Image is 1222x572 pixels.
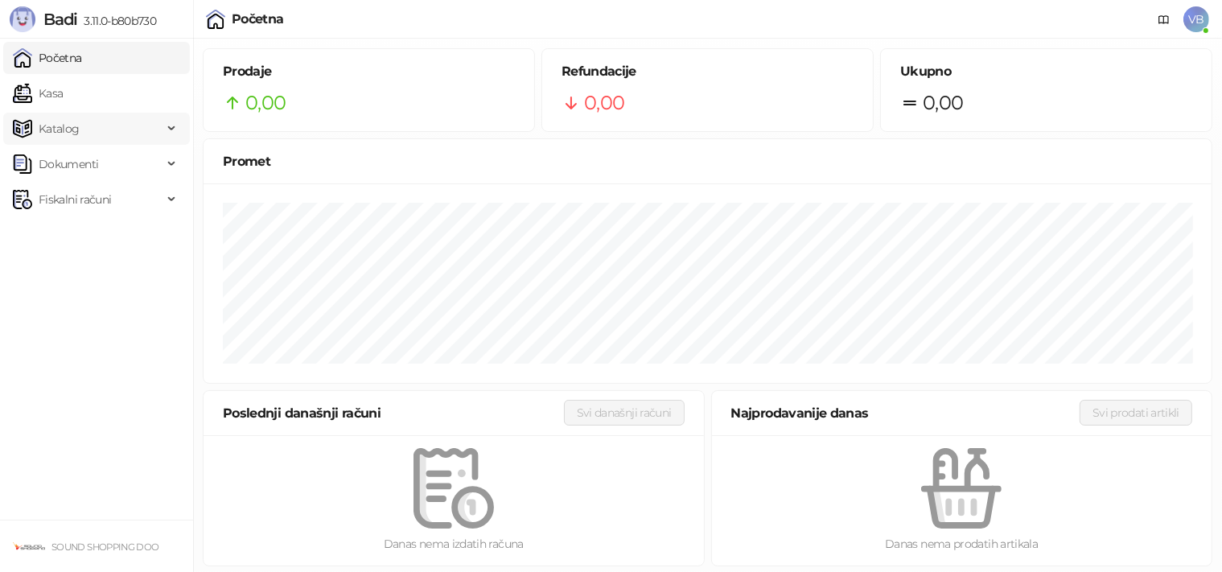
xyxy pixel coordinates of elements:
div: Poslednji današnji računi [223,403,564,423]
div: Najprodavanije danas [731,403,1080,423]
img: Logo [10,6,35,32]
span: Fiskalni računi [39,183,111,216]
span: Badi [43,10,77,29]
a: Dokumentacija [1151,6,1177,32]
small: SOUND SHOPPING DOO [51,541,158,553]
div: Danas nema prodatih artikala [738,535,1187,553]
span: 0,00 [584,88,624,118]
h5: Refundacije [562,62,854,81]
span: Dokumenti [39,148,98,180]
div: Početna [232,13,284,26]
div: Danas nema izdatih računa [229,535,678,553]
span: Katalog [39,113,80,145]
span: VB [1183,6,1209,32]
h5: Ukupno [900,62,1192,81]
button: Svi današnji računi [564,400,685,426]
h5: Prodaje [223,62,515,81]
span: 0,00 [923,88,963,118]
a: Početna [13,42,82,74]
img: 64x64-companyLogo-e7a8445e-e0d6-44f4-afaa-b464db374048.png [13,530,45,562]
div: Promet [223,151,1192,171]
span: 0,00 [245,88,286,118]
a: Kasa [13,77,63,109]
button: Svi prodati artikli [1080,400,1192,426]
span: 3.11.0-b80b730 [77,14,156,28]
